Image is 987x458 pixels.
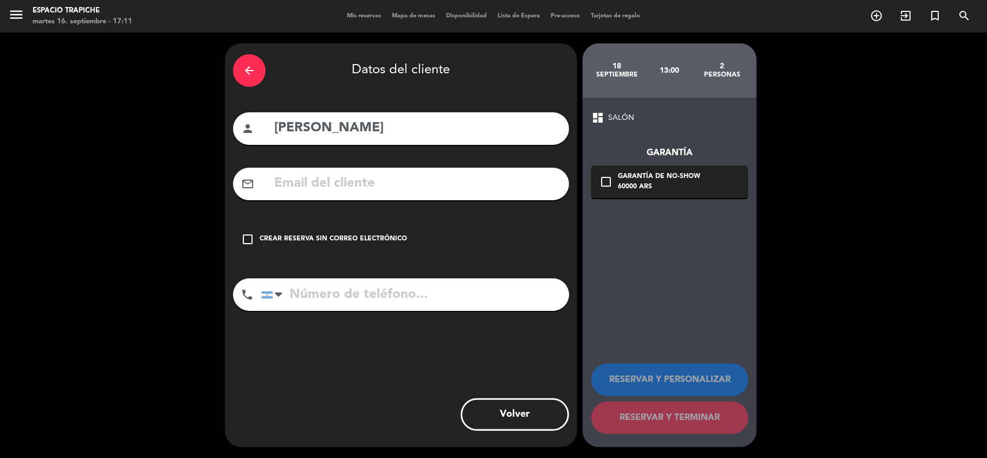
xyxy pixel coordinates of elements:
[545,13,585,19] span: Pre-acceso
[262,279,287,310] div: Argentina: +54
[33,5,132,16] div: Espacio Trapiche
[241,288,254,301] i: phone
[870,9,883,22] i: add_circle_outline
[241,122,254,135] i: person
[958,9,971,22] i: search
[261,278,569,311] input: Número de teléfono...
[591,62,643,71] div: 18
[928,9,941,22] i: turned_in_not
[643,52,696,90] div: 13:00
[608,112,634,124] span: SALÓN
[341,13,386,19] span: Mis reservas
[241,233,254,246] i: check_box_outline_blank
[386,13,441,19] span: Mapa de mesas
[591,71,643,79] div: septiembre
[591,402,749,434] button: RESERVAR Y TERMINAR
[696,62,749,71] div: 2
[273,173,561,195] input: Email del cliente
[591,146,748,160] div: Garantía
[585,13,646,19] span: Tarjetas de regalo
[696,71,749,79] div: personas
[33,16,132,27] div: martes 16. septiembre - 17:11
[8,7,24,23] i: menu
[461,398,569,431] button: Volver
[492,13,545,19] span: Lista de Espera
[899,9,912,22] i: exit_to_app
[618,171,700,182] div: Garantía de no-show
[8,7,24,27] button: menu
[599,175,612,188] i: check_box_outline_blank
[243,64,256,77] i: arrow_back
[591,111,604,124] span: dashboard
[233,52,569,90] div: Datos del cliente
[241,177,254,190] i: mail_outline
[260,234,407,245] div: Crear reserva sin correo electrónico
[273,117,561,139] input: Nombre del cliente
[591,364,749,396] button: RESERVAR Y PERSONALIZAR
[441,13,492,19] span: Disponibilidad
[618,182,700,193] div: 60000 ARS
